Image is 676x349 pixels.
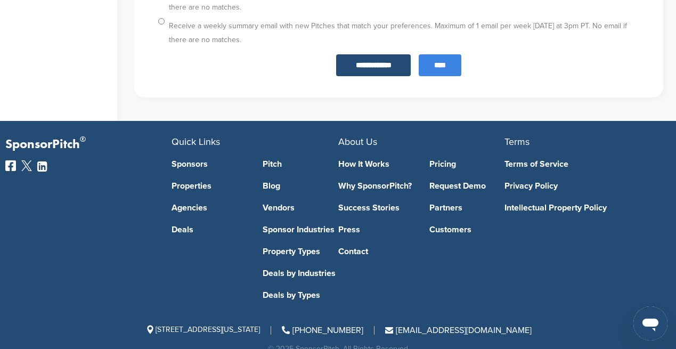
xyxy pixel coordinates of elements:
a: Deals by Industries [263,269,338,278]
a: Partners [429,204,504,212]
span: About Us [338,136,377,148]
a: [PHONE_NUMBER] [282,325,363,336]
span: Quick Links [172,136,220,148]
a: Why SponsorPitch? [338,182,413,190]
a: Success Stories [338,204,413,212]
a: Property Types [263,247,338,256]
a: Terms of Service [504,160,655,168]
a: Pricing [429,160,504,168]
a: Deals by Types [263,291,338,299]
iframe: Button to launch messaging window [633,306,667,340]
a: Vendors [263,204,338,212]
span: [STREET_ADDRESS][US_STATE] [145,325,260,334]
a: Press [338,225,413,234]
a: Deals [172,225,247,234]
img: Twitter [21,160,32,171]
p: SponsorPitch [5,137,172,152]
a: Customers [429,225,504,234]
a: Intellectual Property Policy [504,204,655,212]
img: Facebook [5,160,16,171]
a: Request Demo [429,182,504,190]
a: Agencies [172,204,247,212]
a: Pitch [263,160,338,168]
span: Terms [504,136,530,148]
a: Contact [338,247,413,256]
a: How It Works [338,160,413,168]
p: Receive a weekly summary email with new Pitches that match your preferences. Maximum of 1 email p... [169,17,642,48]
a: Sponsor Industries [263,225,338,234]
a: Sponsors [172,160,247,168]
a: Blog [263,182,338,190]
a: Properties [172,182,247,190]
a: Privacy Policy [504,182,655,190]
span: ® [80,133,86,146]
a: [EMAIL_ADDRESS][DOMAIN_NAME] [385,325,532,336]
